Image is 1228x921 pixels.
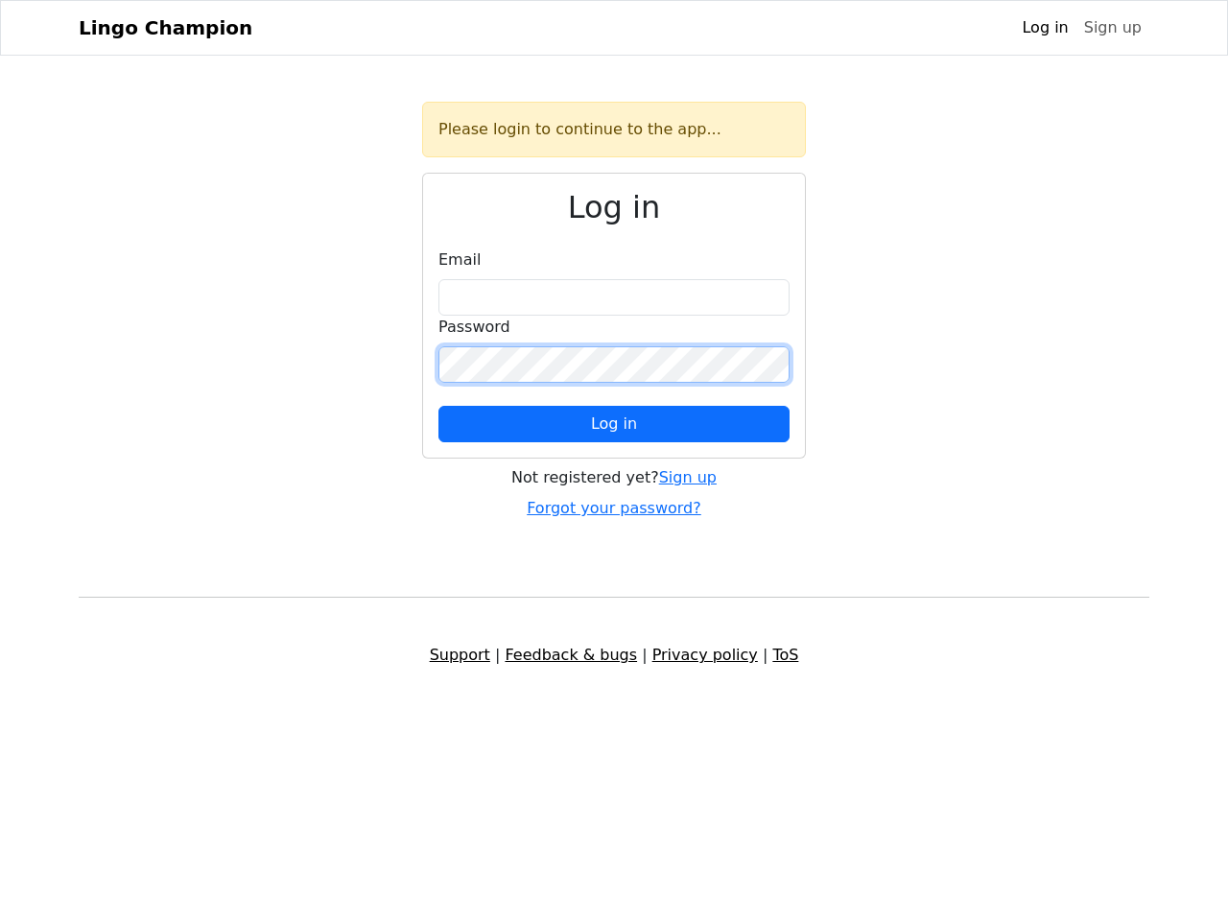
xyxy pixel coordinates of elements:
span: Log in [591,414,637,433]
a: ToS [772,646,798,664]
a: Sign up [659,468,717,486]
a: Feedback & bugs [505,646,637,664]
a: Lingo Champion [79,9,252,47]
button: Log in [438,406,790,442]
label: Password [438,316,510,339]
div: Not registered yet? [422,466,806,489]
a: Forgot your password? [527,499,701,517]
a: Privacy policy [652,646,758,664]
a: Sign up [1076,9,1149,47]
a: Support [430,646,490,664]
label: Email [438,248,481,272]
a: Log in [1014,9,1075,47]
div: | | | [67,644,1161,667]
div: Please login to continue to the app... [422,102,806,157]
h2: Log in [438,189,790,225]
